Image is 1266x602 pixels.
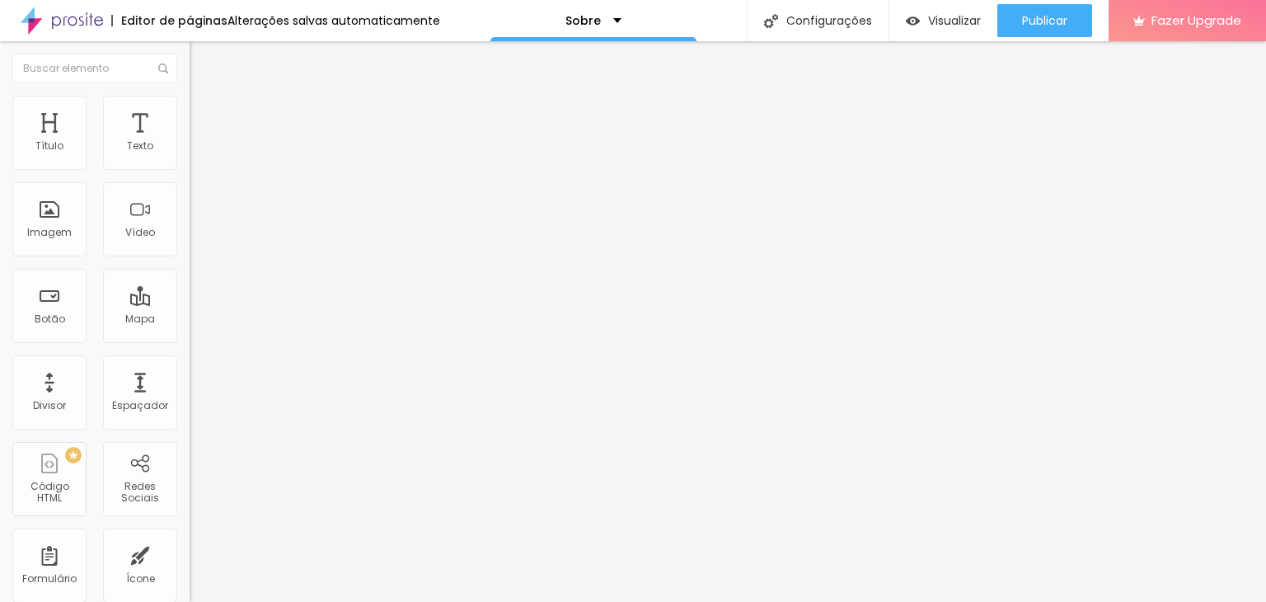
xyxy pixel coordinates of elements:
div: Divisor [33,400,66,412]
div: Mapa [125,313,155,325]
button: Publicar [997,4,1092,37]
span: Visualizar [928,14,981,27]
div: Vídeo [125,227,155,238]
div: Imagem [27,227,72,238]
img: Icone [158,63,168,73]
div: Ícone [126,573,155,585]
p: Sobre [565,15,601,26]
div: Texto [127,140,153,152]
div: Redes Sociais [107,481,172,505]
iframe: Editor [190,41,1266,602]
input: Buscar elemento [12,54,177,83]
div: Título [35,140,63,152]
div: Código HTML [16,481,82,505]
div: Botão [35,313,65,325]
div: Alterações salvas automaticamente [227,15,440,26]
button: Visualizar [889,4,997,37]
div: Formulário [22,573,77,585]
img: view-1.svg [906,14,920,28]
div: Espaçador [112,400,168,412]
img: Icone [764,14,778,28]
div: Editor de páginas [111,15,227,26]
span: Publicar [1022,14,1067,27]
span: Fazer Upgrade [1151,13,1241,27]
